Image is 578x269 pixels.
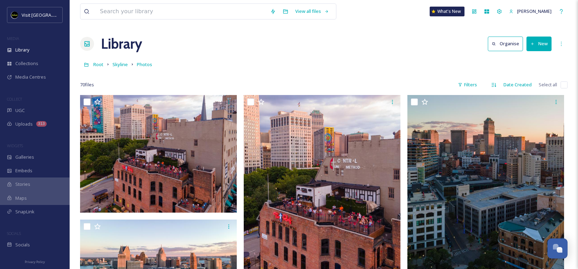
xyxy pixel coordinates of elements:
a: [PERSON_NAME] [506,5,555,18]
button: Open Chat [547,238,568,259]
a: What's New [430,7,464,16]
span: Stories [15,181,30,188]
a: Root [93,60,103,69]
div: Date Created [500,78,535,92]
span: Photos [137,61,152,68]
span: COLLECT [7,96,22,102]
span: MEDIA [7,36,19,41]
img: VISIT%20DETROIT%20LOGO%20-%20BLACK%20BACKGROUND.png [11,11,18,18]
span: WIDGETS [7,143,23,148]
span: 70 file s [80,81,94,88]
a: View all files [292,5,333,18]
a: Skyline [112,60,128,69]
span: Maps [15,195,27,201]
div: 313 [36,121,47,127]
span: Embeds [15,167,32,174]
span: Collections [15,60,38,67]
span: [PERSON_NAME] [517,8,552,14]
span: Select all [539,81,557,88]
span: SnapLink [15,208,34,215]
a: Organise [488,37,526,51]
span: Galleries [15,154,34,160]
button: Organise [488,37,523,51]
span: Library [15,47,29,53]
span: SOCIALS [7,231,21,236]
span: Skyline [112,61,128,68]
span: Visit [GEOGRAPHIC_DATA] [22,11,76,18]
span: Media Centres [15,74,46,80]
button: New [526,37,552,51]
span: UGC [15,107,25,114]
div: Filters [454,78,481,92]
span: Root [93,61,103,68]
span: Privacy Policy [25,260,45,264]
a: Photos [137,60,152,69]
span: Socials [15,242,30,248]
a: Privacy Policy [25,257,45,266]
a: Library [101,33,142,54]
input: Search your library [96,4,267,19]
span: Uploads [15,121,33,127]
img: 2788c1428e30d75257e4efaf95c8c9dec6703651958c6314eefd6af2a998b910.jpg [80,95,237,213]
